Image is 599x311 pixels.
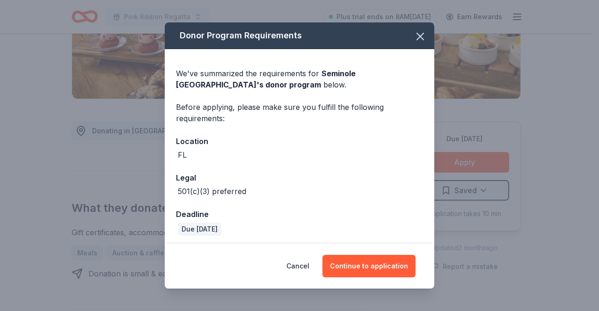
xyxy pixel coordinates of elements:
[286,255,309,277] button: Cancel
[176,172,423,184] div: Legal
[176,208,423,220] div: Deadline
[176,135,423,147] div: Location
[178,223,221,236] div: Due [DATE]
[178,186,246,197] div: 501(c)(3) preferred
[165,22,434,49] div: Donor Program Requirements
[322,255,416,277] button: Continue to application
[176,101,423,124] div: Before applying, please make sure you fulfill the following requirements:
[176,68,423,90] div: We've summarized the requirements for below.
[178,149,187,160] div: FL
